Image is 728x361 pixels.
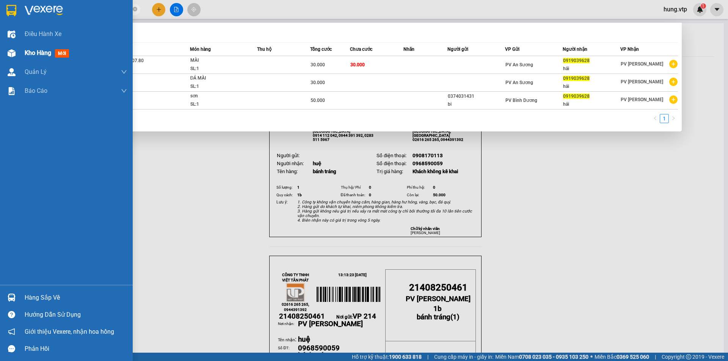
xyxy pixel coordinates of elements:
[8,30,16,38] img: warehouse-icon
[25,49,51,56] span: Kho hàng
[660,114,668,123] a: 1
[25,29,61,39] span: Điều hành xe
[8,311,15,318] span: question-circle
[190,83,247,91] div: SL: 1
[26,53,38,57] span: VP 214
[660,114,669,123] li: 1
[563,94,590,99] span: 0919039628
[8,53,16,64] span: Nơi gửi:
[310,47,332,52] span: Tổng cước
[72,34,107,40] span: 13:13:23 [DATE]
[621,79,663,84] span: PV [PERSON_NAME]
[8,328,15,335] span: notification
[25,343,127,355] div: Phản hồi
[133,7,137,11] span: close-circle
[190,65,247,73] div: SL: 1
[311,80,325,85] span: 30.000
[621,61,663,67] span: PV [PERSON_NAME]
[26,45,88,51] strong: BIÊN NHẬN GỬI HÀNG HOÁ
[76,53,105,61] span: PV [PERSON_NAME]
[403,47,414,52] span: Nhãn
[563,76,590,81] span: 0919039628
[653,116,657,120] span: left
[620,47,639,52] span: VP Nhận
[55,49,69,58] span: mới
[563,83,620,91] div: hải
[621,97,663,102] span: PV [PERSON_NAME]
[669,78,678,86] span: plus-circle
[25,292,127,303] div: Hàng sắp về
[563,58,590,63] span: 0919039628
[669,95,678,104] span: plus-circle
[25,86,47,95] span: Báo cáo
[20,12,61,41] strong: CÔNG TY TNHH [GEOGRAPHIC_DATA] 214 QL13 - P.26 - Q.BÌNH THẠNH - TP HCM 1900888606
[563,65,620,73] div: hải
[311,98,325,103] span: 50.000
[190,47,211,52] span: Món hàng
[8,294,16,302] img: warehouse-icon
[8,68,16,76] img: warehouse-icon
[8,87,16,95] img: solution-icon
[257,47,271,52] span: Thu hộ
[8,345,15,352] span: message
[671,116,676,120] span: right
[8,17,17,36] img: logo
[74,28,107,34] span: 21408250461
[669,114,678,123] li: Next Page
[448,92,505,100] div: 0374031431
[563,100,620,108] div: hải
[669,60,678,68] span: plus-circle
[133,6,137,13] span: close-circle
[8,49,16,57] img: warehouse-icon
[505,80,533,85] span: PV An Sương
[190,74,247,83] div: ĐÁ MÀI
[6,5,16,16] img: logo-vxr
[651,114,660,123] button: left
[669,114,678,123] button: right
[25,327,114,336] span: Giới thiệu Vexere, nhận hoa hồng
[350,62,365,67] span: 30.000
[121,88,127,94] span: down
[505,47,519,52] span: VP Gửi
[505,62,533,67] span: PV An Sương
[505,98,537,103] span: PV Bình Dương
[25,309,127,320] div: Hướng dẫn sử dụng
[190,56,247,65] div: MÀI
[311,62,325,67] span: 30.000
[448,100,505,108] div: bi
[190,92,247,100] div: sơn
[447,47,468,52] span: Người gửi
[563,47,587,52] span: Người nhận
[190,100,247,109] div: SL: 1
[350,47,372,52] span: Chưa cước
[121,69,127,75] span: down
[25,67,47,77] span: Quản Lý
[58,53,70,64] span: Nơi nhận:
[651,114,660,123] li: Previous Page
